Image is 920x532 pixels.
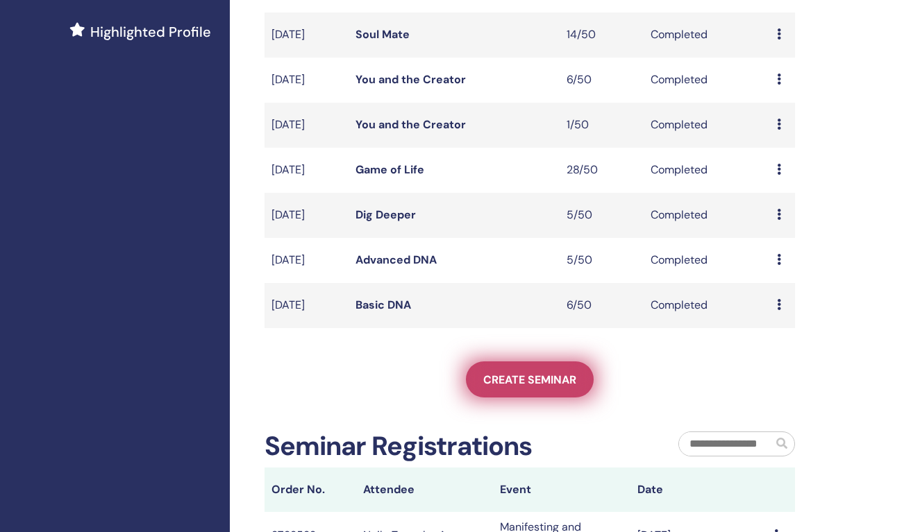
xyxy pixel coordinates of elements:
[265,58,349,103] td: [DATE]
[90,22,211,42] span: Highlighted Profile
[356,117,466,132] a: You and the Creator
[560,148,644,193] td: 28/50
[265,467,356,512] th: Order No.
[265,12,349,58] td: [DATE]
[560,58,644,103] td: 6/50
[630,467,768,512] th: Date
[356,467,494,512] th: Attendee
[644,283,770,328] td: Completed
[560,193,644,238] td: 5/50
[466,361,594,397] a: Create seminar
[560,283,644,328] td: 6/50
[560,238,644,283] td: 5/50
[356,207,416,222] a: Dig Deeper
[483,372,576,387] span: Create seminar
[265,193,349,238] td: [DATE]
[644,103,770,148] td: Completed
[265,148,349,193] td: [DATE]
[356,72,466,87] a: You and the Creator
[356,298,411,312] a: Basic DNA
[356,252,437,267] a: Advanced DNA
[644,12,770,58] td: Completed
[644,238,770,283] td: Completed
[356,162,424,177] a: Game of Life
[265,238,349,283] td: [DATE]
[644,58,770,103] td: Completed
[560,103,644,148] td: 1/50
[265,431,532,463] h2: Seminar Registrations
[265,103,349,148] td: [DATE]
[644,193,770,238] td: Completed
[644,148,770,193] td: Completed
[560,12,644,58] td: 14/50
[265,283,349,328] td: [DATE]
[493,467,630,512] th: Event
[356,27,410,42] a: Soul Mate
